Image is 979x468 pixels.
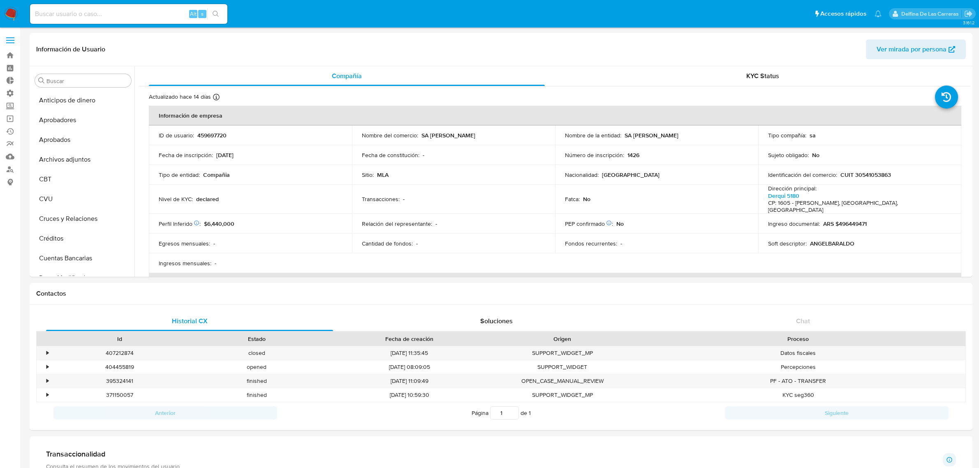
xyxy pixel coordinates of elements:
span: Página de [472,406,531,419]
div: PF - ATO - TRANSFER [631,374,965,388]
p: Dirección principal : [768,185,817,192]
h4: CP: 1605 - [PERSON_NAME], [GEOGRAPHIC_DATA], [GEOGRAPHIC_DATA] [768,199,948,214]
p: No [583,195,590,203]
p: Sujeto obligado : [768,151,809,159]
div: closed [188,346,325,360]
div: opened [188,360,325,374]
div: • [46,363,49,371]
div: 395324141 [51,374,188,388]
p: Fondos recurrentes : [565,240,617,247]
span: Chat [796,316,810,326]
div: 371150057 [51,388,188,402]
p: sa [810,132,816,139]
div: [DATE] 10:59:30 [325,388,494,402]
span: $6,440,000 [204,220,234,228]
div: Datos fiscales [631,346,965,360]
div: KYC seg360 [631,388,965,402]
p: PEP confirmado : [565,220,613,227]
th: Datos de contacto [149,273,961,293]
p: Actualizado hace 14 días [149,93,211,101]
p: Ingreso documental : [768,220,820,227]
button: CBT [32,169,134,189]
p: Nombre del comercio : [362,132,418,139]
div: finished [188,388,325,402]
p: [GEOGRAPHIC_DATA] [602,171,660,178]
span: Soluciones [480,316,513,326]
div: Proceso [636,335,960,343]
span: Ver mirada por persona [877,39,947,59]
p: declared [196,195,219,203]
button: Ver mirada por persona [866,39,966,59]
a: Notificaciones [875,10,882,17]
p: [DATE] [216,151,234,159]
button: Siguiente [725,406,949,419]
button: CVU [32,189,134,209]
button: Anterior [53,406,277,419]
div: [DATE] 11:35:45 [325,346,494,360]
div: • [46,391,49,399]
input: Buscar [46,77,128,85]
div: 407212874 [51,346,188,360]
p: - [423,151,424,159]
button: Aprobados [32,130,134,150]
p: Nombre de la entidad : [565,132,621,139]
div: [DATE] 11:09:49 [325,374,494,388]
h1: Contactos [36,290,966,298]
p: Egresos mensuales : [159,240,210,247]
h1: Información de Usuario [36,45,105,53]
p: Identificación del comercio : [768,171,837,178]
p: SA [PERSON_NAME] [421,132,475,139]
div: Percepciones [631,360,965,374]
p: Soft descriptor : [768,240,807,247]
p: Sitio : [362,171,374,178]
span: 1 [529,409,531,417]
p: MLA [377,171,389,178]
p: CUIT 30541053863 [840,171,891,178]
th: Información de empresa [149,106,961,125]
div: finished [188,374,325,388]
p: delfina.delascarreras@mercadolibre.com [901,10,961,18]
button: Archivos adjuntos [32,150,134,169]
div: Origen [500,335,625,343]
div: SUPPORT_WIDGET_MP [494,346,631,360]
div: • [46,377,49,385]
div: OPEN_CASE_MANUAL_REVIEW [494,374,631,388]
p: Fecha de inscripción : [159,151,213,159]
p: Ingresos mensuales : [159,259,211,267]
p: - [620,240,622,247]
div: Fecha de creación [331,335,488,343]
div: • [46,349,49,357]
button: Buscar [38,77,45,84]
p: No [812,151,819,159]
p: - [213,240,215,247]
p: No [616,220,624,227]
a: Derqui 5180 [768,192,799,200]
p: - [215,259,216,267]
span: Accesos rápidos [820,9,866,18]
button: Anticipos de dinero [32,90,134,110]
button: Datos Modificados [32,268,134,288]
p: Perfil Inferido : [159,220,201,227]
p: Nacionalidad : [565,171,599,178]
span: KYC Status [746,71,779,81]
span: s [201,10,204,18]
div: 404455819 [51,360,188,374]
p: ARS $496449471 [823,220,867,227]
button: Cruces y Relaciones [32,209,134,229]
p: ID de usuario : [159,132,194,139]
div: SUPPORT_WIDGET [494,360,631,374]
p: Fatca : [565,195,580,203]
button: Cuentas Bancarias [32,248,134,268]
p: Tipo compañía : [768,132,806,139]
p: ANGELBARALDO [810,240,854,247]
div: SUPPORT_WIDGET_MP [494,388,631,402]
p: - [416,240,418,247]
button: Créditos [32,229,134,248]
input: Buscar usuario o caso... [30,9,227,19]
p: SA [PERSON_NAME] [625,132,678,139]
span: Alt [190,10,197,18]
p: Número de inscripción : [565,151,624,159]
p: Transacciones : [362,195,400,203]
div: [DATE] 08:09:05 [325,360,494,374]
div: Estado [194,335,319,343]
